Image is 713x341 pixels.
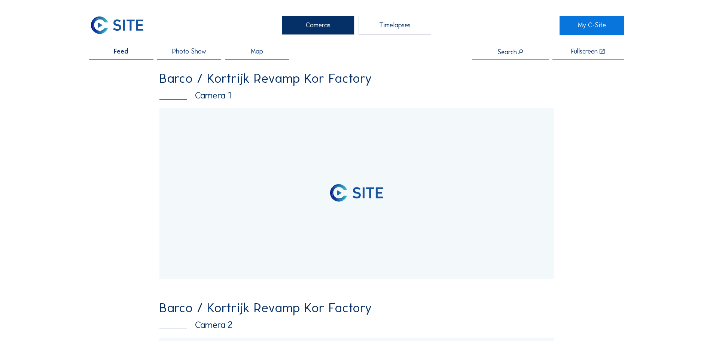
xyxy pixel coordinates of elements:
img: C-SITE Logo [89,16,145,34]
span: Map [251,48,263,55]
span: Photo Show [172,48,206,55]
div: Cameras [282,16,354,34]
a: C-SITE Logo [89,16,153,34]
span: Feed [114,48,128,55]
div: Barco / Kortrijk Revamp Kor Factory [159,71,554,85]
div: Camera 2 [159,320,554,330]
img: logo_text [353,187,383,199]
img: logo_pic [333,183,345,200]
div: Barco / Kortrijk Revamp Kor Factory [159,301,554,314]
div: Timelapses [359,16,431,34]
div: Camera 1 [159,91,554,100]
div: Fullscreen [571,48,598,55]
a: My C-Site [560,16,624,34]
